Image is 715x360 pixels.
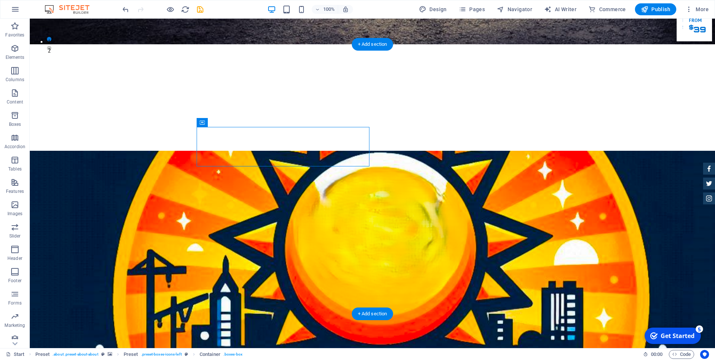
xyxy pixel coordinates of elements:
[185,352,188,356] i: This element is a customizable preset
[181,5,190,14] button: reload
[121,5,130,14] i: Undo: Duplicate elements (Ctrl+Z)
[635,3,676,15] button: Publish
[656,351,657,357] span: :
[352,38,393,51] div: + Add section
[459,6,485,13] span: Pages
[6,77,24,83] p: Columns
[108,352,112,356] i: This element contains a background
[196,5,204,14] i: Save (Ctrl+S)
[643,350,663,359] h6: Session time
[8,300,22,306] p: Forms
[9,121,21,127] p: Boxes
[53,350,98,359] span: . about .preset-about-about
[7,211,23,217] p: Images
[141,350,182,359] span: . preset-boxes-icons-left
[700,350,709,359] button: Usercentrics
[181,5,190,14] i: Reload page
[55,1,63,8] div: 5
[17,27,22,32] button: 2
[196,5,204,14] button: save
[585,3,629,15] button: Commerce
[101,352,105,356] i: This element is a customizable preset
[7,99,23,105] p: Content
[4,322,25,328] p: Marketing
[8,166,22,172] p: Tables
[416,3,450,15] button: Design
[6,350,25,359] a: Click to cancel selection. Double-click to open Pages
[685,6,709,13] span: More
[672,350,691,359] span: Code
[9,233,21,239] p: Slider
[35,350,242,359] nav: breadcrumb
[419,6,447,13] span: Design
[7,255,22,261] p: Header
[494,3,535,15] button: Navigator
[669,350,694,359] button: Code
[323,5,335,14] h6: 100%
[6,54,25,60] p: Elements
[497,6,532,13] span: Navigator
[17,18,22,23] button: 1
[651,350,662,359] span: 00 00
[124,350,138,359] span: Click to select. Double-click to edit
[200,350,220,359] span: Click to select. Double-click to edit
[312,5,338,14] button: 100%
[416,3,450,15] div: Design (Ctrl+Alt+Y)
[223,350,242,359] span: . boxes-box
[8,278,22,284] p: Footer
[5,32,24,38] p: Favorites
[682,3,712,15] button: More
[166,5,175,14] button: Click here to leave preview mode and continue editing
[342,6,349,13] i: On resize automatically adjust zoom level to fit chosen device.
[4,144,25,150] p: Accordion
[6,188,24,194] p: Features
[352,308,393,320] div: + Add section
[541,3,579,15] button: AI Writer
[4,3,60,19] div: Get Started 5 items remaining, 0% complete
[20,7,54,15] div: Get Started
[641,6,670,13] span: Publish
[456,3,488,15] button: Pages
[544,6,576,13] span: AI Writer
[35,350,50,359] span: Click to select. Double-click to edit
[43,5,99,14] img: Editor Logo
[588,6,626,13] span: Commerce
[121,5,130,14] button: undo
